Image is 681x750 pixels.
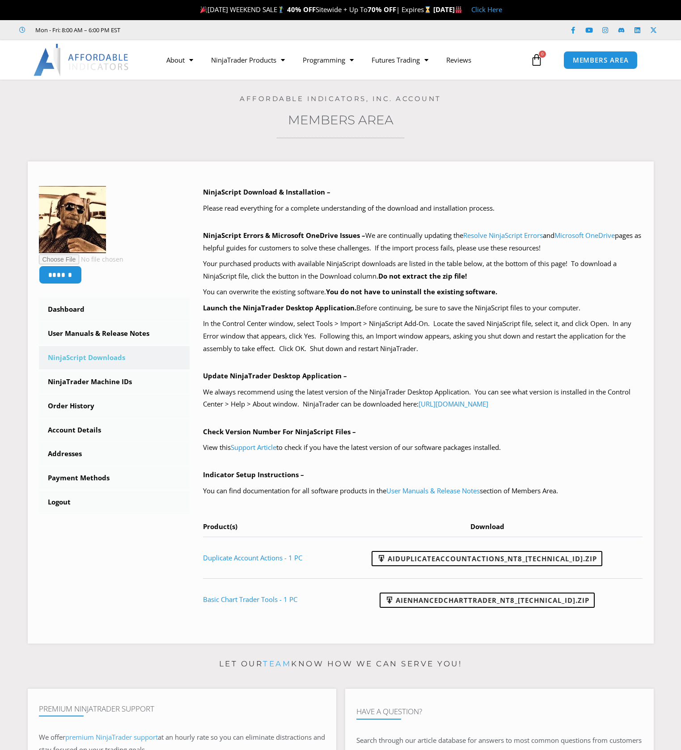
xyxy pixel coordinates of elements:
a: Order History [39,394,190,418]
a: MEMBERS AREA [563,51,638,69]
span: MEMBERS AREA [573,57,629,64]
a: AIDuplicateAccountActions_NT8_[TECHNICAL_ID].zip [372,551,602,566]
span: 0 [539,51,546,58]
a: NinjaTrader Products [202,50,294,70]
img: 🏭 [455,6,462,13]
img: 🏌️‍♂️ [278,6,284,13]
a: Click Here [471,5,502,14]
a: Programming [294,50,363,70]
p: Your purchased products with available NinjaScript downloads are listed in the table below, at th... [203,258,643,283]
nav: Menu [157,50,528,70]
b: NinjaScript Errors & Microsoft OneDrive Issues – [203,231,365,240]
img: 5a2d82b564d6f5e9e440238bf2a487bd4ab6b653618d121abe5241087c289fef [39,186,106,253]
p: Please read everything for a complete understanding of the download and installation process. [203,202,643,215]
a: User Manuals & Release Notes [39,322,190,345]
p: In the Control Center window, select Tools > Import > NinjaScript Add-On. Locate the saved NinjaS... [203,318,643,355]
a: Logout [39,491,190,514]
span: We offer [39,733,65,742]
a: Reviews [437,50,480,70]
p: View this to check if you have the latest version of our software packages installed. [203,441,643,454]
b: Update NinjaTrader Desktop Application – [203,371,347,380]
p: You can overwrite the existing software. [203,286,643,298]
span: [DATE] WEEKEND SALE Sitewide + Up To | Expires [198,5,433,14]
iframe: Customer reviews powered by Trustpilot [133,25,267,34]
h4: Premium NinjaTrader Support [39,704,325,713]
a: Support Article [231,443,276,452]
b: Do not extract the zip file! [378,271,467,280]
span: Mon - Fri: 8:00 AM – 6:00 PM EST [33,25,120,35]
a: Resolve NinjaScript Errors [463,231,543,240]
a: Members Area [288,112,393,127]
a: NinjaTrader Machine IDs [39,370,190,394]
strong: 40% OFF [287,5,316,14]
a: Basic Chart Trader Tools - 1 PC [203,595,297,604]
b: Indicator Setup Instructions – [203,470,304,479]
strong: 70% OFF [368,5,396,14]
a: Futures Trading [363,50,437,70]
b: You do not have to uninstall the existing software. [326,287,497,296]
nav: Account pages [39,298,190,514]
a: Dashboard [39,298,190,321]
img: ⌛ [424,6,431,13]
a: team [263,659,291,668]
a: Microsoft OneDrive [554,231,615,240]
a: Duplicate Account Actions - 1 PC [203,553,302,562]
a: AIEnhancedChartTrader_NT8_[TECHNICAL_ID].zip [380,593,595,608]
img: LogoAI | Affordable Indicators – NinjaTrader [34,44,130,76]
span: Download [470,522,504,531]
p: We always recommend using the latest version of the NinjaTrader Desktop Application. You can see ... [203,386,643,411]
a: Affordable Indicators, Inc. Account [240,94,441,103]
a: [URL][DOMAIN_NAME] [419,399,488,408]
b: Launch the NinjaTrader Desktop Application. [203,303,356,312]
a: 0 [517,47,556,73]
b: NinjaScript Download & Installation – [203,187,330,196]
p: Let our know how we can serve you! [28,657,654,671]
p: We are continually updating the and pages as helpful guides for customers to solve these challeng... [203,229,643,254]
a: NinjaScript Downloads [39,346,190,369]
b: Check Version Number For NinjaScript Files – [203,427,356,436]
img: 🎉 [200,6,207,13]
p: You can find documentation for all software products in the section of Members Area. [203,485,643,497]
h4: Have A Question? [356,707,643,716]
a: About [157,50,202,70]
a: premium NinjaTrader support [65,733,158,742]
p: Before continuing, be sure to save the NinjaScript files to your computer. [203,302,643,314]
a: User Manuals & Release Notes [386,486,480,495]
span: Product(s) [203,522,237,531]
a: Payment Methods [39,466,190,490]
a: Account Details [39,419,190,442]
strong: [DATE] [433,5,462,14]
a: Addresses [39,442,190,466]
